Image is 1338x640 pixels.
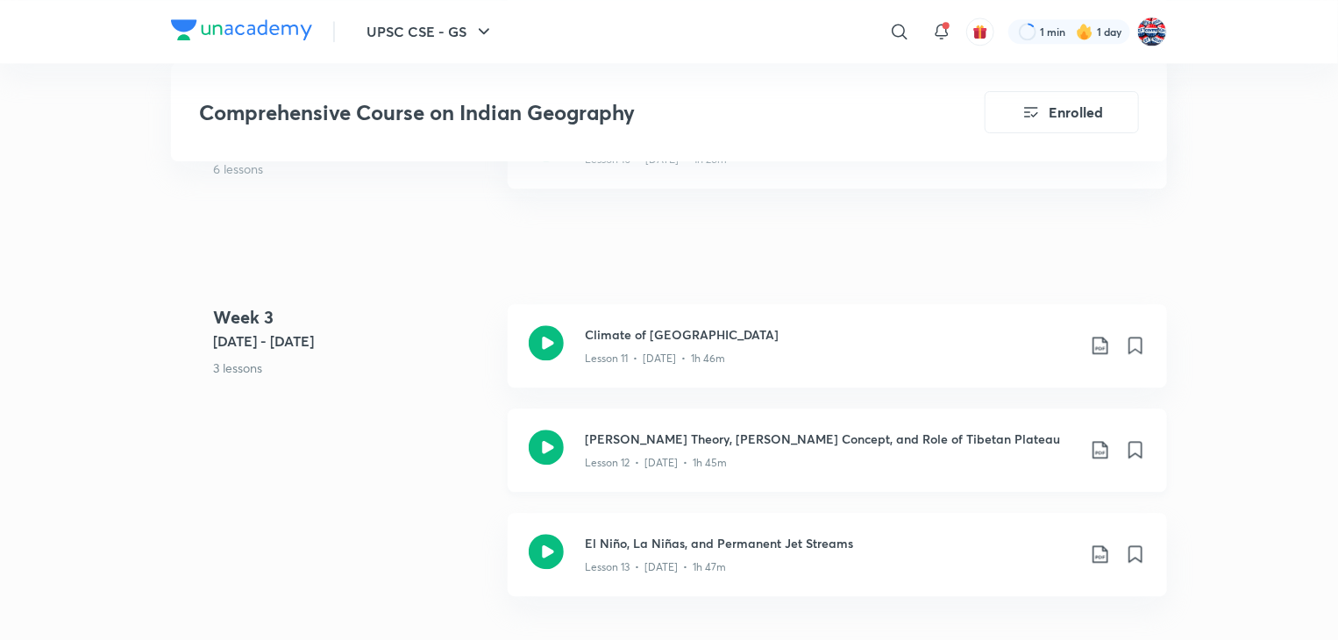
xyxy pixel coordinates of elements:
[1076,23,1093,40] img: streak
[213,160,494,178] p: 6 lessons
[213,331,494,352] h5: [DATE] - [DATE]
[585,325,1076,344] h3: Climate of [GEOGRAPHIC_DATA]
[585,430,1076,448] h3: [PERSON_NAME] Theory, [PERSON_NAME] Concept, and Role of Tibetan Plateau
[985,91,1139,133] button: Enrolled
[585,455,727,471] p: Lesson 12 • [DATE] • 1h 45m
[585,351,725,366] p: Lesson 11 • [DATE] • 1h 46m
[966,18,994,46] button: avatar
[972,24,988,39] img: avatar
[585,534,1076,552] h3: El Niño, La Niñas, and Permanent Jet Streams
[171,19,312,40] img: Company Logo
[213,359,494,377] p: 3 lessons
[585,559,726,575] p: Lesson 13 • [DATE] • 1h 47m
[356,14,505,49] button: UPSC CSE - GS
[199,100,886,125] h3: Comprehensive Course on Indian Geography
[508,409,1167,513] a: [PERSON_NAME] Theory, [PERSON_NAME] Concept, and Role of Tibetan PlateauLesson 12 • [DATE] • 1h 45m
[508,513,1167,617] a: El Niño, La Niñas, and Permanent Jet StreamsLesson 13 • [DATE] • 1h 47m
[213,304,494,331] h4: Week 3
[171,19,312,45] a: Company Logo
[1137,17,1167,46] img: Nilanshu kumar
[508,304,1167,409] a: Climate of [GEOGRAPHIC_DATA]Lesson 11 • [DATE] • 1h 46m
